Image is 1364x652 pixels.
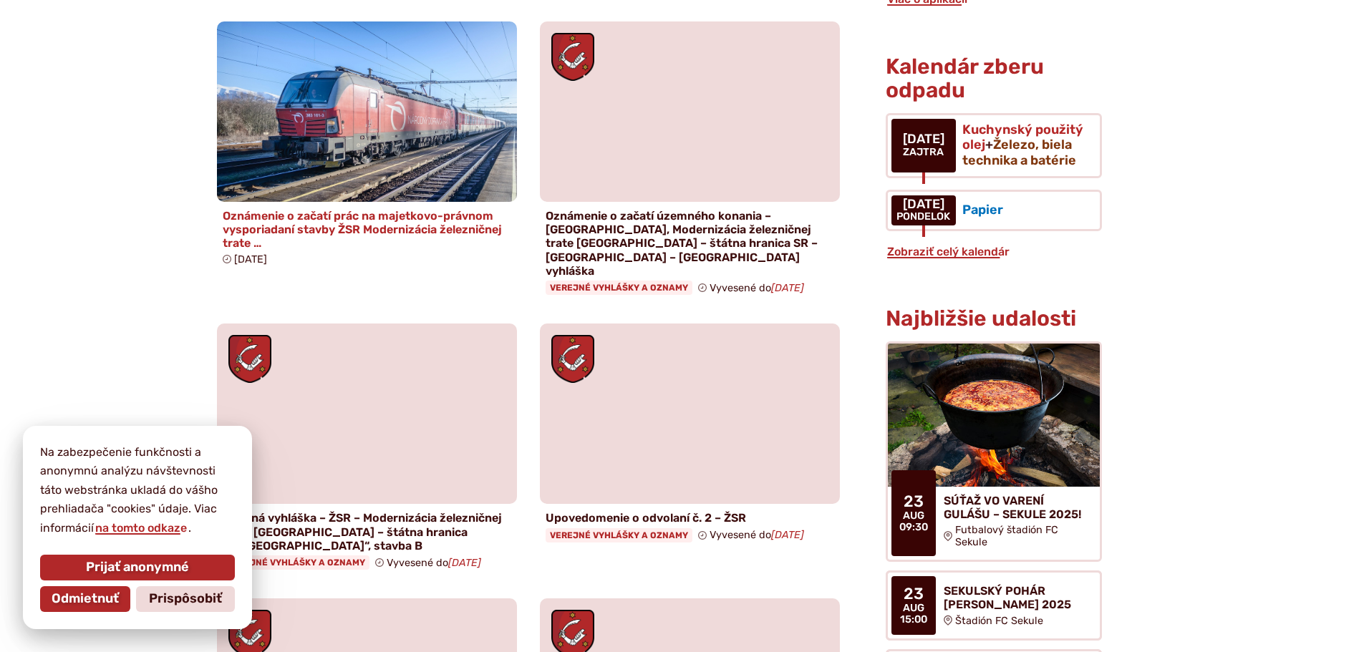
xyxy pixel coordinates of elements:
[540,21,840,301] a: Oznámenie o začatí územného konania – [GEOGRAPHIC_DATA], Modernizácia železničnej trate [GEOGRAPH...
[899,522,928,533] span: 09:30
[223,511,511,553] h4: Verejná vyhláška – ŽSR – Modernizácia železničnej trate [GEOGRAPHIC_DATA] – štátna hranica SR/[GE...
[896,211,950,223] span: pondelok
[962,137,1076,168] span: Železo, biela technika a batérie
[896,198,950,212] span: [DATE]
[886,245,1011,258] a: Zobraziť celý kalendár
[899,493,928,510] span: 23
[886,190,1102,231] a: Papier [DATE] pondelok
[886,55,1102,102] h3: Kalendár zberu odpadu
[710,282,804,294] span: Vyvesené do
[710,529,804,541] span: Vyvesené do
[217,323,517,575] a: Verejná vyhláška – ŽSR – Modernizácia železničnej trate [GEOGRAPHIC_DATA] – štátna hranica SR/[GE...
[546,209,834,278] h4: Oznámenie o začatí územného konania – [GEOGRAPHIC_DATA], Modernizácia železničnej trate [GEOGRAPH...
[955,524,1088,548] span: Futbalový štadión FC Sekule
[899,510,928,522] span: aug
[962,122,1088,169] h3: +
[903,132,944,147] span: [DATE]
[962,202,1003,218] span: Papier
[540,323,840,548] a: Upovedomenie o odvolaní č. 2 – ŽSR Verejné vyhlášky a oznamy Vyvesené do[DATE]
[771,282,804,294] em: [DATE]
[223,209,511,250] h4: Oznámenie o začatí prác na majetkovo-právnom vysporiadaní stavby ŽSR Modernizácia železničnej tra...
[223,555,369,570] span: Verejné vyhlášky a oznamy
[40,443,235,537] p: Na zabezpečenie funkčnosti a anonymnú analýzu návštevnosti táto webstránka ukladá do vášho prehli...
[944,494,1088,521] h4: SÚŤAŽ VO VARENÍ GULÁŠU – SEKULE 2025!
[448,557,481,569] em: [DATE]
[886,570,1102,640] a: SEKULSKÝ POHÁR [PERSON_NAME] 2025 Štadión FC Sekule 23 aug 15:00
[886,341,1102,562] a: SÚŤAŽ VO VARENÍ GULÁŠU – SEKULE 2025! Futbalový štadión FC Sekule 23 aug 09:30
[86,560,189,575] span: Prijať anonymné
[136,586,235,612] button: Prispôsobiť
[886,113,1102,178] a: Kuchynský použitý olej+Železo, biela technika a batérie [DATE] Zajtra
[149,591,222,607] span: Prispôsobiť
[40,586,130,612] button: Odmietnuť
[903,147,944,158] span: Zajtra
[546,281,692,295] span: Verejné vyhlášky a oznamy
[217,21,517,271] a: Oznámenie o začatí prác na majetkovo-právnom vysporiadaní stavby ŽSR Modernizácia železničnej tra...
[52,591,119,607] span: Odmietnuť
[94,521,188,535] a: na tomto odkaze
[771,529,804,541] em: [DATE]
[962,122,1083,153] span: Kuchynský použitý olej
[234,253,267,266] span: [DATE]
[40,555,235,580] button: Prijať anonymné
[886,307,1102,331] h3: Najbližšie udalosti
[387,557,481,569] span: Vyvesené do
[546,511,834,525] h4: Upovedomenie o odvolaní č. 2 – ŽSR
[546,528,692,542] span: Verejné vyhlášky a oznamy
